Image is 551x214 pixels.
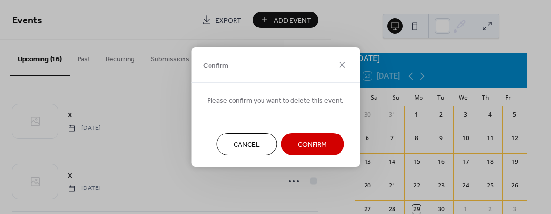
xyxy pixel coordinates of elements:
span: Cancel [234,140,260,150]
span: Confirm [298,140,327,150]
button: Confirm [281,133,344,155]
span: Confirm [203,60,228,71]
button: Cancel [216,133,277,155]
span: Please confirm you want to delete this event. [207,96,344,106]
